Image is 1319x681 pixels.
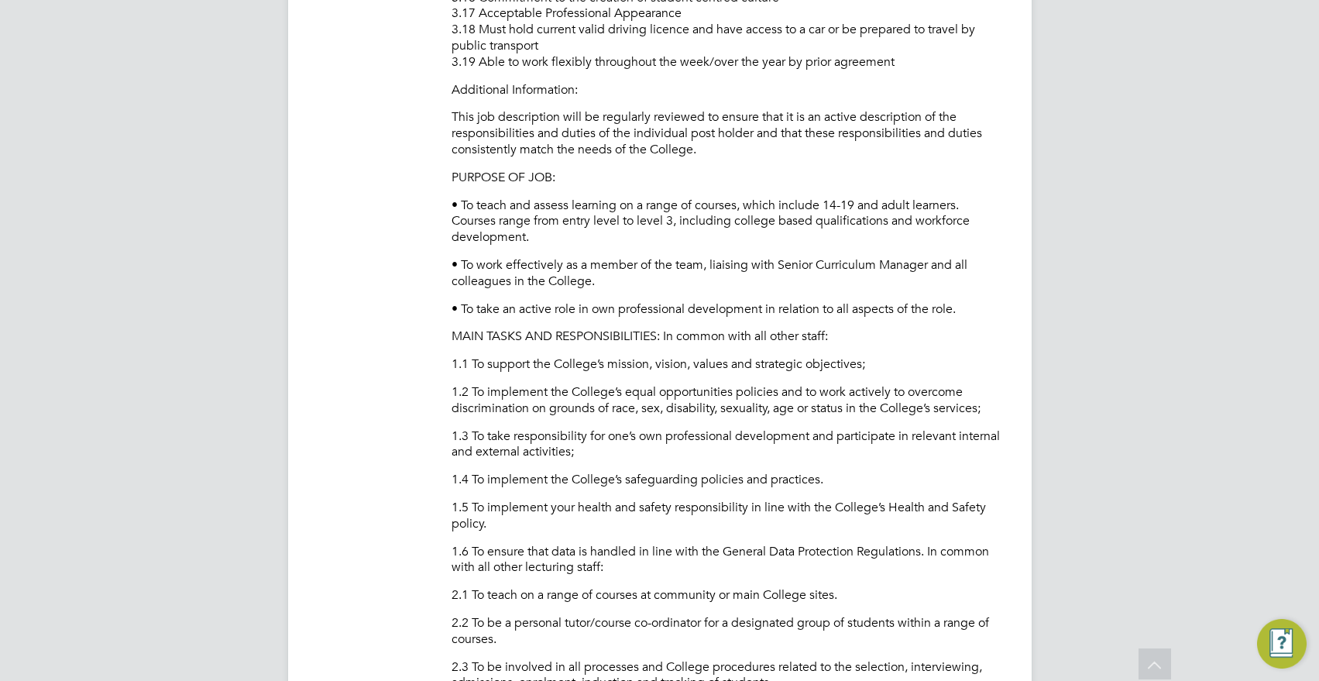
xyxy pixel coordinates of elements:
p: This job description will be regularly reviewed to ensure that it is an active description of the... [452,109,1001,157]
p: Additional Information: [452,82,1001,98]
p: 1.4 To implement the College’s safeguarding policies and practices. [452,472,1001,488]
p: 1.3 To take responsibility for one’s own professional development and participate in relevant int... [452,428,1001,461]
p: • To work effectively as a member of the team, liaising with Senior Curriculum Manager and all co... [452,257,1001,290]
p: 2.2 To be a personal tutor/course co-ordinator for a designated group of students within a range ... [452,615,1001,648]
p: MAIN TASKS AND RESPONSIBILITIES: In common with all other staff: [452,328,1001,345]
p: PURPOSE OF JOB: [452,170,1001,186]
p: 1.5 To implement your health and safety responsibility in line with the College’s Health and Safe... [452,500,1001,532]
p: • To take an active role in own professional development in relation to all aspects of the role. [452,301,1001,318]
p: 1.6 To ensure that data is handled in line with the General Data Protection Regulations. In commo... [452,544,1001,576]
p: 1.2 To implement the College’s equal opportunities policies and to work actively to overcome disc... [452,384,1001,417]
button: Engage Resource Center [1257,619,1307,669]
p: 2.1 To teach on a range of courses at community or main College sites. [452,587,1001,604]
p: • To teach and assess learning on a range of courses, which include 14-19 and adult learners. Cou... [452,198,1001,246]
p: 1.1 To support the College’s mission, vision, values and strategic objectives; [452,356,1001,373]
